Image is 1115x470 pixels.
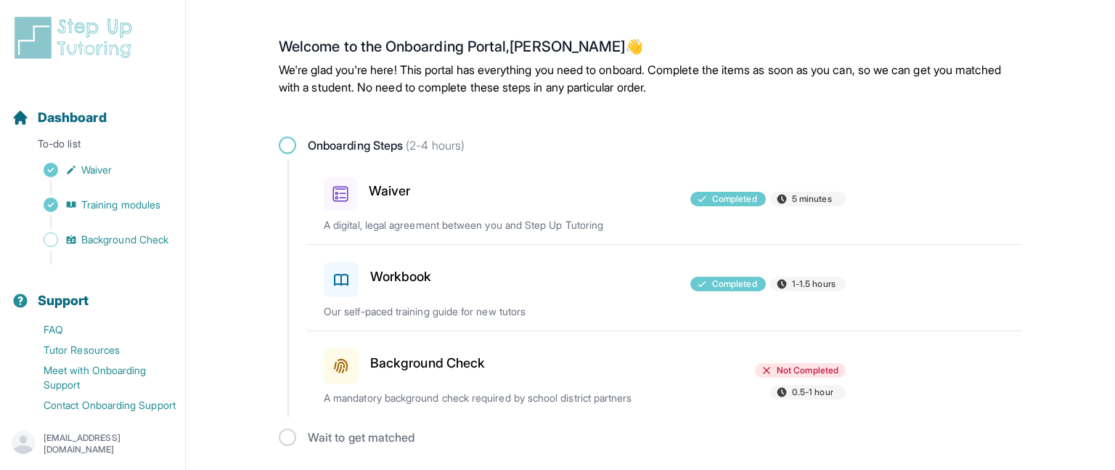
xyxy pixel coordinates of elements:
[324,218,663,232] p: A digital, legal agreement between you and Step Up Tutoring
[12,230,185,250] a: Background Check
[324,391,663,405] p: A mandatory background check required by school district partners
[6,84,179,134] button: Dashboard
[81,198,160,212] span: Training modules
[12,195,185,215] a: Training modules
[370,267,432,287] h3: Workbook
[306,160,1022,244] a: WaiverCompleted5 minutesA digital, legal agreement between you and Step Up Tutoring
[6,137,179,157] p: To-do list
[792,278,836,290] span: 1-1.5 hours
[6,267,179,317] button: Support
[308,137,465,154] span: Onboarding Steps
[12,395,185,416] a: Contact Onboarding Support
[81,163,112,177] span: Waiver
[792,386,833,398] span: 0.5-1 hour
[712,278,757,290] span: Completed
[306,245,1022,331] a: WorkbookCompleted1-1.5 hoursOur self-paced training guide for new tutors
[279,61,1022,96] p: We're glad you're here! This portal has everything you need to onboard. Complete the items as soo...
[12,340,185,360] a: Tutor Resources
[369,181,410,201] h3: Waiver
[44,432,173,455] p: [EMAIL_ADDRESS][DOMAIN_NAME]
[279,38,1022,61] h2: Welcome to the Onboarding Portal, [PERSON_NAME] 👋
[324,304,663,319] p: Our self-paced training guide for new tutors
[38,291,89,311] span: Support
[12,320,185,340] a: FAQ
[12,108,107,128] a: Dashboard
[792,193,832,205] span: 5 minutes
[12,360,185,395] a: Meet with Onboarding Support
[12,15,141,61] img: logo
[403,138,465,153] span: (2-4 hours)
[712,193,757,205] span: Completed
[81,232,168,247] span: Background Check
[306,331,1022,417] a: Background CheckNot Completed0.5-1 hourA mandatory background check required by school district p...
[777,365,838,376] span: Not Completed
[370,353,485,373] h3: Background Check
[12,160,185,180] a: Waiver
[38,108,107,128] span: Dashboard
[12,431,173,457] button: [EMAIL_ADDRESS][DOMAIN_NAME]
